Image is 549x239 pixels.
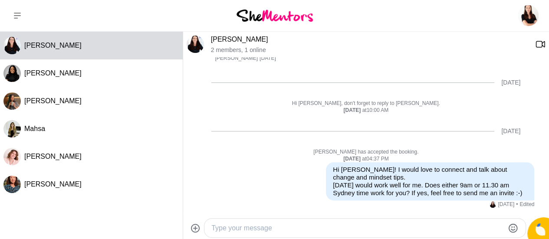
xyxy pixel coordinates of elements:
span: [PERSON_NAME] [24,97,82,105]
button: Emoji picker [508,223,518,233]
strong: [DATE] [343,107,362,113]
img: N [187,36,204,53]
span: [PERSON_NAME] [24,69,82,77]
div: Natalie Kidcaff [490,201,496,208]
div: Natalie Kidcaff [3,37,21,54]
img: P [3,65,21,82]
div: Mahsa [3,120,21,138]
p: Hi [PERSON_NAME]! I would love to connect and talk about change and mindset tips. [DATE] would wo... [333,166,527,197]
strong: [DATE] [343,156,362,162]
div: [DATE] [501,79,520,86]
button: Send [526,218,546,238]
textarea: Type your message [211,223,504,233]
img: N [490,201,496,208]
div: Natalie Wong [3,176,21,193]
img: She Mentors Logo [237,10,313,21]
span: [PERSON_NAME] [24,42,82,49]
time: 2025-09-12T06:38:21.557Z [498,201,514,208]
div: Pretti Amin [3,65,21,82]
img: M [3,120,21,138]
img: N [3,176,21,193]
span: [PERSON_NAME] [24,153,82,160]
div: [DATE] [501,128,520,135]
img: A [3,92,21,110]
p: [PERSON_NAME] has accepted the booking. [197,149,534,156]
a: [PERSON_NAME] [211,36,268,43]
p: 2 members , 1 online [211,46,528,54]
div: at 04:37 PM [197,156,534,163]
time: 2025-09-04T21:36:10.318Z [260,55,276,62]
div: Amanda Greenman [3,148,21,165]
img: Catherine Poffe [518,5,539,26]
span: Edited [516,201,534,208]
span: [PERSON_NAME] [215,55,258,62]
img: N [3,37,21,54]
p: Hi [PERSON_NAME], don't forget to reply to [PERSON_NAME]. [197,100,534,107]
div: Amy Cunliffe [3,92,21,110]
div: Natalie Kidcaff [187,36,204,53]
span: [PERSON_NAME] [24,180,82,188]
img: A [3,148,21,165]
div: at 10:00 AM [197,107,534,114]
span: Mahsa [24,125,45,132]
